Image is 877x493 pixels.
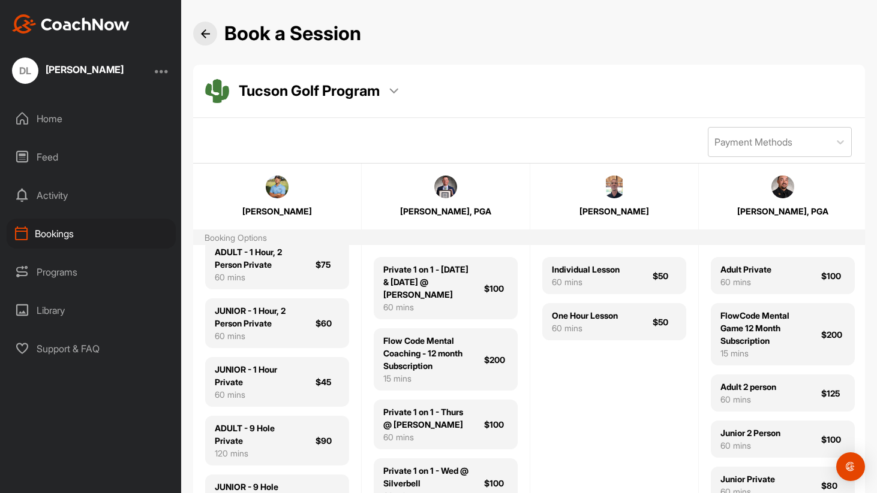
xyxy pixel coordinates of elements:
[821,479,845,492] div: $80
[383,334,470,372] div: Flow Code Mental Coaching - 12 month Subscription
[484,418,508,431] div: $100
[266,176,289,198] img: square_4821a6ae742c3fcc2b2a5f85fa5e1a71.jpg
[12,14,130,34] img: CoachNow
[316,317,340,329] div: $60
[484,353,508,366] div: $200
[205,231,267,244] div: Booking Options
[720,473,775,485] div: Junior Private
[215,447,301,459] div: 120 mins
[215,329,301,342] div: 60 mins
[552,322,618,334] div: 60 mins
[7,142,176,172] div: Feed
[720,309,807,347] div: FlowCode Mental Game 12 Month Subscription
[552,309,618,322] div: One Hour Lesson
[821,387,845,400] div: $125
[603,176,626,198] img: square_051f63a3d501c9c6f85c99faa8735c2c.jpg
[821,433,845,446] div: $100
[821,328,845,341] div: $200
[374,205,517,217] div: [PERSON_NAME], PGA
[771,176,794,198] img: square_eb232cf046048fc71d1e38798d1ee7db.jpg
[484,282,508,295] div: $100
[552,276,620,288] div: 60 mins
[239,81,380,101] p: Tucson Golf Program
[821,270,845,282] div: $100
[7,219,176,249] div: Bookings
[12,58,38,84] div: DL
[720,393,776,406] div: 60 mins
[434,176,457,198] img: square_b8d82031cc37b4ba160fba614de00b99.jpg
[720,263,771,276] div: Adult Private
[552,263,620,276] div: Individual Lesson
[720,347,807,359] div: 15 mins
[836,452,865,481] div: Open Intercom Messenger
[316,434,340,447] div: $90
[389,88,398,94] img: dropdown_arrow
[711,205,854,217] div: [PERSON_NAME], PGA
[653,316,677,328] div: $50
[206,205,349,217] div: [PERSON_NAME]
[383,301,470,313] div: 60 mins
[720,276,771,288] div: 60 mins
[224,22,361,46] h2: Book a Session
[205,79,229,103] img: facility_logo
[316,376,340,388] div: $45
[7,257,176,287] div: Programs
[714,135,792,149] div: Payment Methods
[383,406,470,431] div: Private 1 on 1 - Thurs @ [PERSON_NAME]
[383,464,470,489] div: Private 1 on 1 - Wed @ Silverbell
[383,431,470,443] div: 60 mins
[7,295,176,325] div: Library
[653,270,677,282] div: $50
[720,427,780,439] div: Junior 2 Person
[215,388,301,401] div: 60 mins
[7,334,176,364] div: Support & FAQ
[201,29,210,38] img: Back
[46,65,124,74] div: [PERSON_NAME]
[215,363,301,388] div: JUNIOR - 1 Hour Private
[215,271,301,283] div: 60 mins
[720,380,776,393] div: Adult 2 person
[316,258,340,271] div: $75
[215,246,301,271] div: ADULT - 1 Hour, 2 Person Private
[543,205,686,217] div: [PERSON_NAME]
[383,263,470,301] div: Private 1 on 1 - [DATE] & [DATE] @ [PERSON_NAME]
[215,422,301,447] div: ADULT - 9 Hole Private
[7,180,176,210] div: Activity
[215,304,301,329] div: JUNIOR - 1 Hour, 2 Person Private
[484,477,508,489] div: $100
[7,104,176,134] div: Home
[720,439,780,452] div: 60 mins
[383,372,470,385] div: 15 mins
